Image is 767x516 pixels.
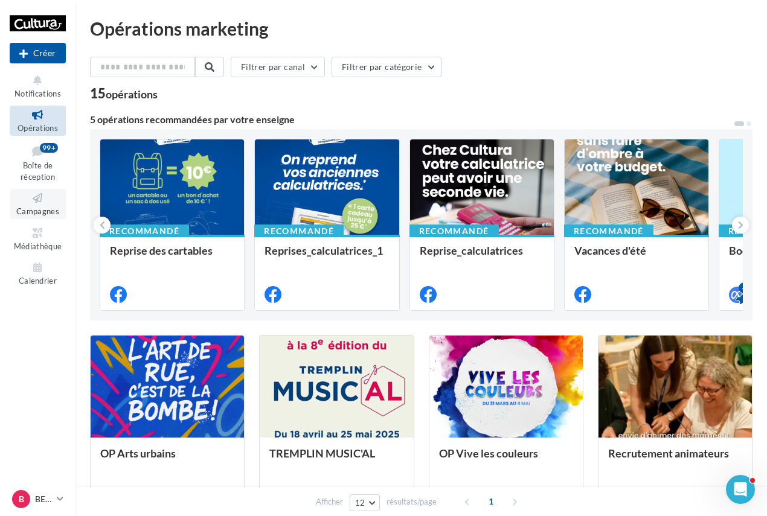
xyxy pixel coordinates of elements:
span: résultats/page [387,496,437,508]
span: Campagnes [16,206,59,216]
a: B BESANCON [10,488,66,511]
button: Filtrer par canal [231,57,325,77]
button: Créer [10,43,66,63]
a: Boîte de réception99+ [10,141,66,185]
div: 5 opérations recommandées par votre enseigne [90,115,733,124]
div: Recommandé [100,225,189,238]
span: B [19,493,24,505]
iframe: Intercom live chat [726,475,755,504]
div: Opérations marketing [90,19,753,37]
div: Reprise_calculatrices [420,244,544,269]
div: 4 [739,282,749,293]
div: Vacances d'été [574,244,699,269]
span: Notifications [14,89,61,98]
div: Reprise des cartables [110,244,234,269]
span: Médiathèque [14,241,62,251]
span: 1 [481,492,501,511]
button: Notifications [10,71,66,101]
div: Recommandé [564,225,653,238]
span: 12 [355,498,365,508]
div: Recommandé [409,225,499,238]
button: Filtrer par catégorie [332,57,441,77]
div: TREMPLIN MUSIC'AL [269,447,403,471]
a: Médiathèque [10,224,66,253]
div: OP Arts urbains [100,447,234,471]
span: Opérations [18,123,58,133]
div: 15 [90,87,158,100]
span: Calendrier [19,276,57,285]
span: Boîte de réception [21,161,55,182]
div: Reprises_calculatrices_1 [265,244,389,269]
button: 12 [350,494,380,511]
span: Afficher [316,496,343,508]
div: 99+ [40,143,58,153]
a: Calendrier [10,258,66,288]
a: Campagnes [10,189,66,218]
p: BESANCON [35,493,52,505]
a: Opérations [10,106,66,135]
div: opérations [106,89,158,100]
div: OP Vive les couleurs [439,447,573,471]
div: Recommandé [254,225,344,238]
div: Recrutement animateurs [608,447,742,471]
div: Nouvelle campagne [10,43,66,63]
